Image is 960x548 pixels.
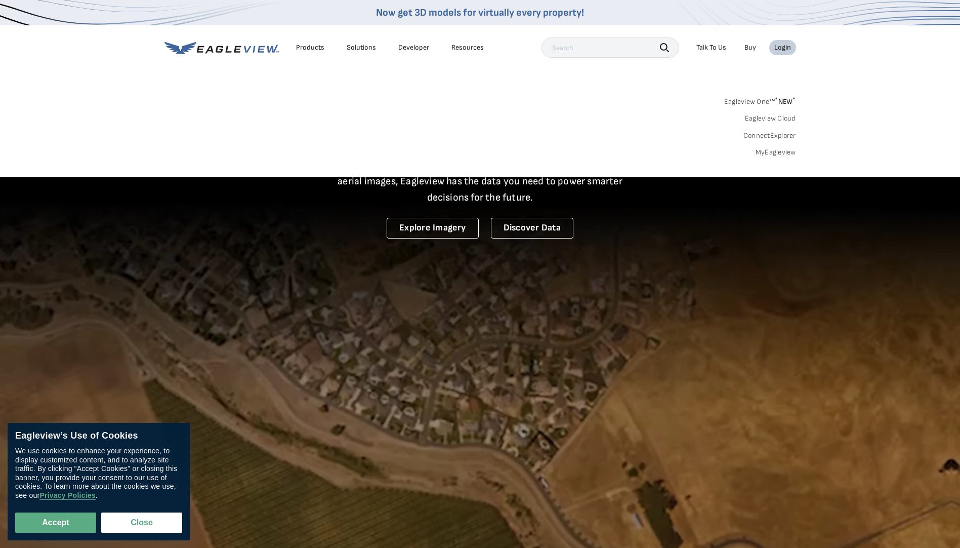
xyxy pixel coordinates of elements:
div: Talk To Us [696,43,726,52]
a: Discover Data [491,218,573,239]
p: A new era starts here. Built on more than 3.5 billion high-resolution aerial images, Eagleview ha... [325,157,635,206]
div: Solutions [347,43,376,52]
button: Close [101,513,182,533]
a: ConnectExplorer [743,131,796,140]
a: Eagleview Cloud [745,114,796,123]
a: Explore Imagery [387,218,479,239]
div: Resources [451,43,484,52]
div: We use cookies to enhance your experience, to display customized content, and to analyze site tra... [15,447,182,500]
a: Developer [398,43,429,52]
a: Now get 3D models for virtually every property! [376,7,584,19]
a: Buy [744,43,756,52]
div: Eagleview’s Use of Cookies [15,430,182,442]
a: Privacy Policies [39,491,95,500]
div: Login [774,43,791,52]
div: Products [296,43,324,52]
a: MyEagleview [756,148,796,157]
span: NEW [775,97,796,106]
button: Accept [15,513,96,533]
input: Search [541,37,679,58]
a: Eagleview One™*NEW* [724,94,796,106]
